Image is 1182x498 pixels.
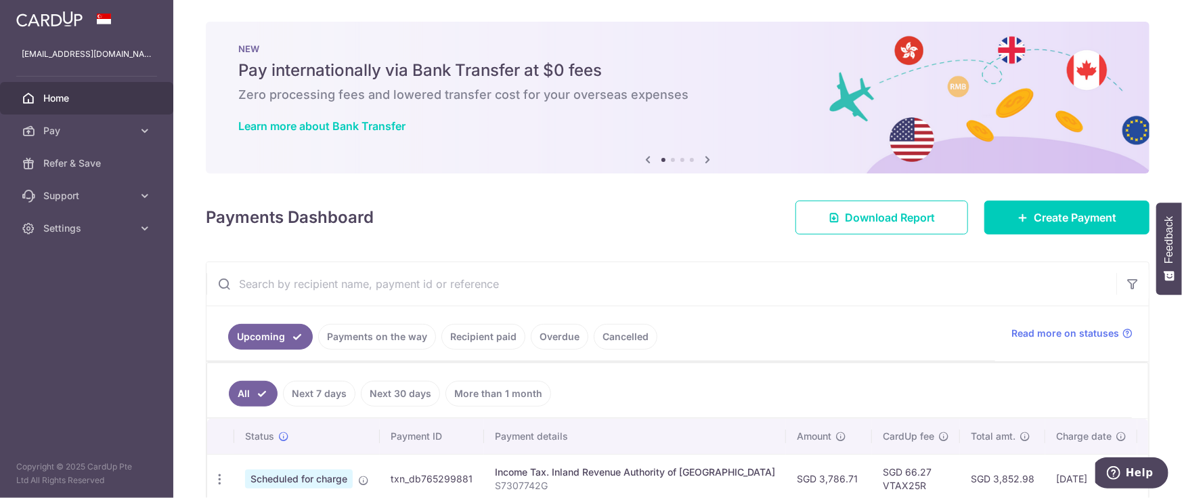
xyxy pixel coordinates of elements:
p: [EMAIL_ADDRESS][DOMAIN_NAME] [22,47,152,61]
span: Home [43,91,133,105]
div: Income Tax. Inland Revenue Authority of [GEOGRAPHIC_DATA] [495,465,775,479]
a: Next 30 days [361,381,440,407]
h4: Payments Dashboard [206,205,374,230]
img: Bank transfer banner [206,22,1150,173]
span: Charge date [1056,430,1112,443]
th: Payment details [484,419,786,454]
span: Create Payment [1034,209,1116,226]
a: More than 1 month [445,381,551,407]
span: Total amt. [971,430,1015,443]
a: Cancelled [594,324,657,350]
span: Refer & Save [43,157,133,170]
span: Settings [43,222,133,235]
iframe: Opens a widget where you can find more information [1095,457,1168,491]
p: S7307742G [495,479,775,493]
th: Payment ID [380,419,484,454]
span: Feedback [1163,216,1175,264]
img: CardUp [16,11,83,27]
span: CardUp fee [883,430,934,443]
h5: Pay internationally via Bank Transfer at $0 fees [238,60,1117,81]
a: Upcoming [228,324,313,350]
h6: Zero processing fees and lowered transfer cost for your overseas expenses [238,87,1117,103]
span: Support [43,189,133,203]
input: Search by recipient name, payment id or reference [206,262,1116,306]
a: Download Report [795,201,968,234]
a: Create Payment [984,201,1150,234]
a: All [229,381,278,407]
a: Read more on statuses [1011,327,1133,340]
span: Scheduled for charge [245,470,353,489]
span: Status [245,430,274,443]
span: Pay [43,124,133,138]
a: Recipient paid [441,324,525,350]
a: Next 7 days [283,381,355,407]
span: Read more on statuses [1011,327,1119,340]
a: Learn more about Bank Transfer [238,119,406,133]
p: NEW [238,43,1117,54]
span: Amount [797,430,831,443]
button: Feedback - Show survey [1156,203,1182,295]
a: Payments on the way [318,324,436,350]
a: Overdue [531,324,588,350]
span: Download Report [845,209,935,226]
